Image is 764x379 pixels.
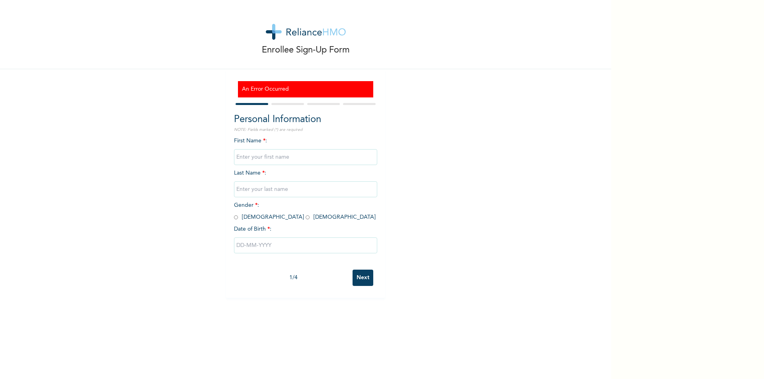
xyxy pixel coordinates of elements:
input: Next [353,270,373,286]
input: Enter your last name [234,181,377,197]
div: 1 / 4 [234,274,353,282]
p: NOTE: Fields marked (*) are required [234,127,377,133]
span: Date of Birth : [234,225,271,233]
span: First Name : [234,138,377,160]
span: Gender : [DEMOGRAPHIC_DATA] [DEMOGRAPHIC_DATA] [234,202,376,220]
input: DD-MM-YYYY [234,237,377,253]
p: Enrollee Sign-Up Form [262,44,350,57]
h3: An Error Occurred [242,85,369,93]
input: Enter your first name [234,149,377,165]
span: Last Name : [234,170,377,192]
h2: Personal Information [234,113,377,127]
img: logo [266,24,346,40]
